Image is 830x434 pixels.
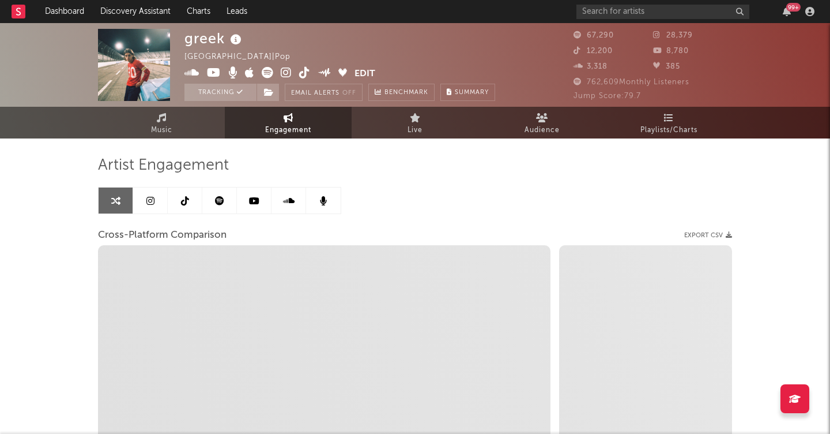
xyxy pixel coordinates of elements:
span: Live [408,124,422,137]
button: Tracking [184,84,256,101]
span: 762,609 Monthly Listeners [574,78,689,86]
span: 12,200 [574,47,613,55]
div: 99 + [786,3,801,12]
a: Benchmark [368,84,435,101]
span: 8,780 [653,47,689,55]
button: Export CSV [684,232,732,239]
a: Engagement [225,107,352,139]
span: Benchmark [384,86,428,100]
span: 67,290 [574,32,614,39]
a: Live [352,107,478,139]
span: 3,318 [574,63,608,70]
em: Off [342,90,356,96]
span: Cross-Platform Comparison [98,229,227,242]
div: greek [184,29,244,48]
span: Engagement [265,124,311,137]
a: Audience [478,107,605,139]
span: Music [151,124,172,137]
span: 28,379 [653,32,693,39]
button: Edit [354,67,375,81]
span: Audience [525,124,560,137]
span: Summary [455,89,489,96]
a: Music [98,107,225,139]
span: Jump Score: 79.7 [574,92,641,100]
span: Playlists/Charts [640,124,697,137]
button: Email AlertsOff [285,84,363,101]
div: [GEOGRAPHIC_DATA] | Pop [184,50,304,64]
button: 99+ [783,7,791,16]
span: 385 [653,63,680,70]
button: Summary [440,84,495,101]
input: Search for artists [576,5,749,19]
a: Playlists/Charts [605,107,732,139]
span: Artist Engagement [98,159,229,173]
